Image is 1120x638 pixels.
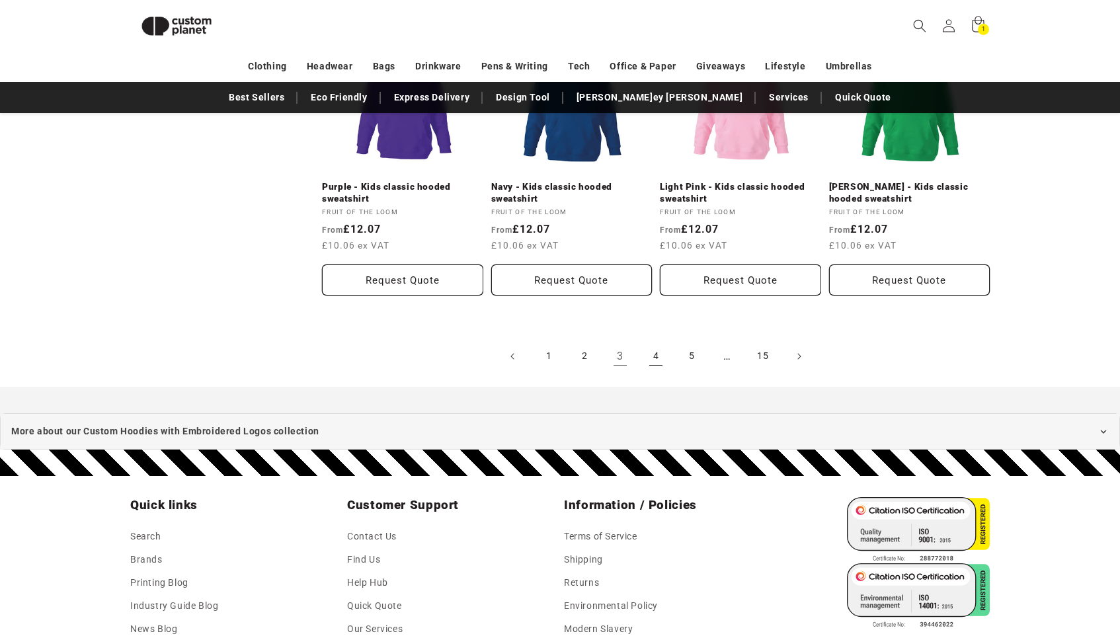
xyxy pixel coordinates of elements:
[373,55,395,78] a: Bags
[829,264,990,296] button: Request Quote
[641,342,670,371] a: Page 4
[347,528,397,548] a: Contact Us
[847,497,990,563] img: ISO 9001 Certified
[491,264,653,296] button: Request Quote
[829,181,990,204] a: [PERSON_NAME] - Kids classic hooded sweatshirt
[828,86,898,109] a: Quick Quote
[784,342,813,371] a: Next page
[347,548,380,571] a: Find Us
[307,55,353,78] a: Headwear
[130,528,161,548] a: Search
[130,571,188,594] a: Printing Blog
[677,342,706,371] a: Page 5
[499,342,528,371] a: Previous page
[982,24,986,35] span: 1
[564,548,603,571] a: Shipping
[322,342,990,371] nav: Pagination
[660,264,821,296] button: Request Quote
[564,528,637,548] a: Terms of Service
[248,55,287,78] a: Clothing
[11,423,319,440] span: More about our Custom Hoodies with Embroidered Logos collection
[387,86,477,109] a: Express Delivery
[570,86,749,109] a: [PERSON_NAME]ey [PERSON_NAME]
[606,342,635,371] a: Page 3
[415,55,461,78] a: Drinkware
[130,497,339,513] h2: Quick links
[610,55,676,78] a: Office & Paper
[847,563,990,629] img: ISO 14001 Certified
[660,181,821,204] a: Light Pink - Kids classic hooded sweatshirt
[534,342,563,371] a: Page 1
[347,594,402,618] a: Quick Quote
[564,497,773,513] h2: Information / Policies
[222,86,291,109] a: Best Sellers
[347,571,388,594] a: Help Hub
[564,571,599,594] a: Returns
[322,264,483,296] button: Request Quote
[762,86,815,109] a: Services
[765,55,805,78] a: Lifestyle
[713,342,742,371] span: …
[1054,575,1120,638] iframe: Chat Widget
[130,548,163,571] a: Brands
[489,86,557,109] a: Design Tool
[568,55,590,78] a: Tech
[905,11,934,40] summary: Search
[130,5,223,47] img: Custom Planet
[748,342,778,371] a: Page 15
[564,594,658,618] a: Environmental Policy
[696,55,745,78] a: Giveaways
[826,55,872,78] a: Umbrellas
[130,594,218,618] a: Industry Guide Blog
[347,497,556,513] h2: Customer Support
[304,86,374,109] a: Eco Friendly
[570,342,599,371] a: Page 2
[481,55,548,78] a: Pens & Writing
[491,181,653,204] a: Navy - Kids classic hooded sweatshirt
[322,181,483,204] a: Purple - Kids classic hooded sweatshirt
